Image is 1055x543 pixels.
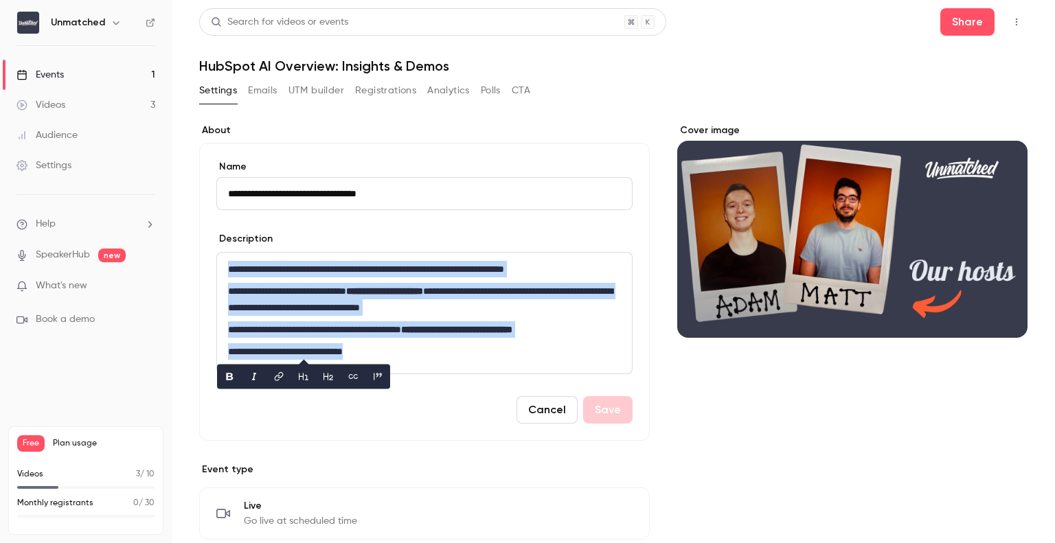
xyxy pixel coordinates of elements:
[98,249,126,262] span: new
[133,499,139,507] span: 0
[481,80,501,102] button: Polls
[199,58,1028,74] h1: HubSpot AI Overview: Insights & Demos
[268,365,290,387] button: link
[517,396,578,424] button: Cancel
[17,12,39,34] img: Unmatched
[243,365,265,387] button: italic
[16,217,155,231] li: help-dropdown-opener
[36,279,87,293] span: What's new
[199,463,650,476] p: Event type
[136,470,140,478] span: 3
[211,15,348,30] div: Search for videos or events
[16,159,71,172] div: Settings
[244,499,357,513] span: Live
[36,217,56,231] span: Help
[199,80,237,102] button: Settings
[244,514,357,528] span: Go live at scheduled time
[248,80,277,102] button: Emails
[677,124,1028,137] label: Cover image
[51,16,105,30] h6: Unmatched
[36,312,95,327] span: Book a demo
[17,435,45,452] span: Free
[16,128,78,142] div: Audience
[512,80,530,102] button: CTA
[217,253,632,373] div: editor
[677,124,1028,338] section: Cover image
[17,468,43,481] p: Videos
[199,124,650,137] label: About
[16,98,65,112] div: Videos
[136,468,155,481] p: / 10
[288,80,344,102] button: UTM builder
[133,497,155,509] p: / 30
[216,252,633,374] section: description
[17,497,93,509] p: Monthly registrants
[367,365,389,387] button: blockquote
[218,365,240,387] button: bold
[216,232,273,246] label: Description
[216,160,633,174] label: Name
[427,80,470,102] button: Analytics
[355,80,416,102] button: Registrations
[36,248,90,262] a: SpeakerHub
[940,8,995,36] button: Share
[53,438,155,449] span: Plan usage
[16,68,64,82] div: Events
